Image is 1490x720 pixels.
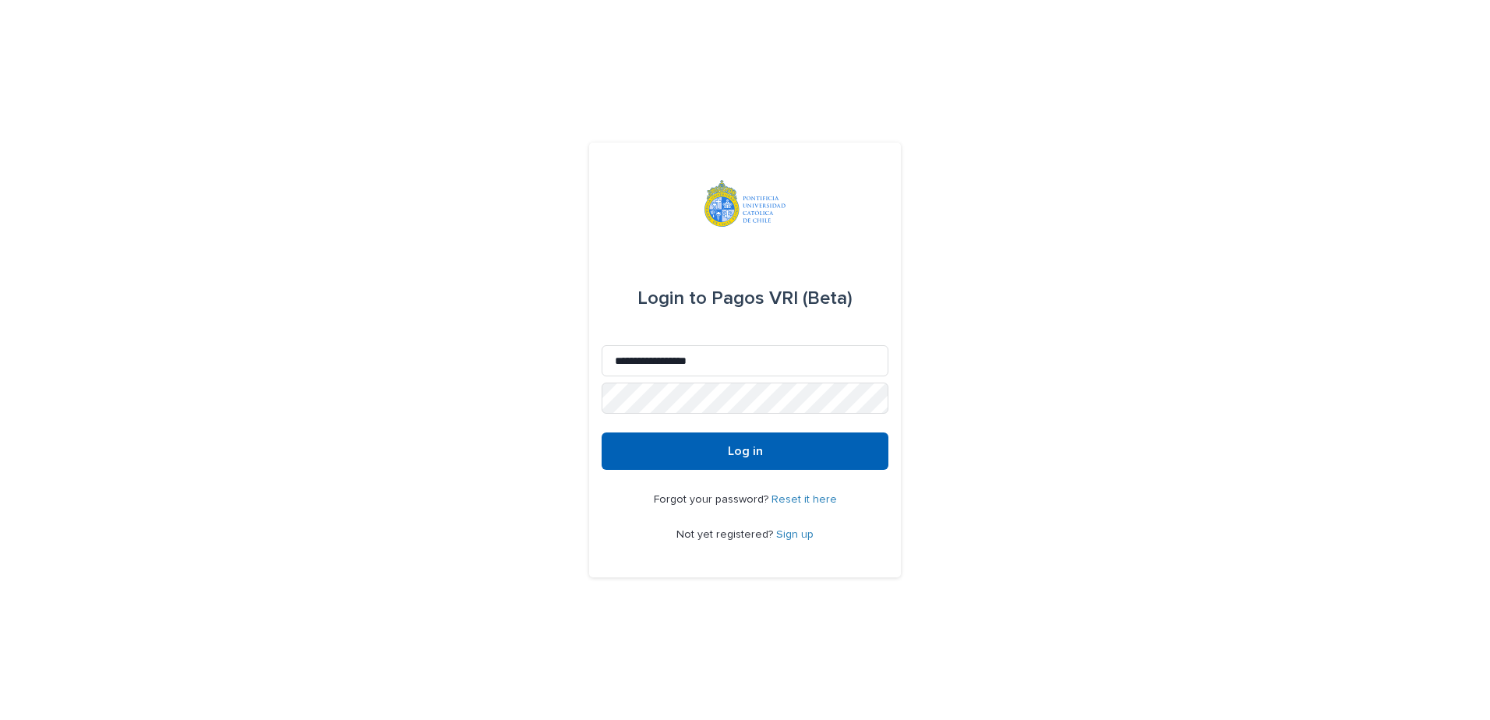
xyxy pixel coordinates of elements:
[771,494,837,505] a: Reset it here
[602,432,888,470] button: Log in
[728,445,763,457] span: Log in
[654,494,771,505] span: Forgot your password?
[776,529,814,540] a: Sign up
[704,180,786,227] img: iqsleoUpQLaG7yz5l0jK
[676,529,776,540] span: Not yet registered?
[637,289,707,308] span: Login to
[637,277,853,320] div: Pagos VRI (Beta)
